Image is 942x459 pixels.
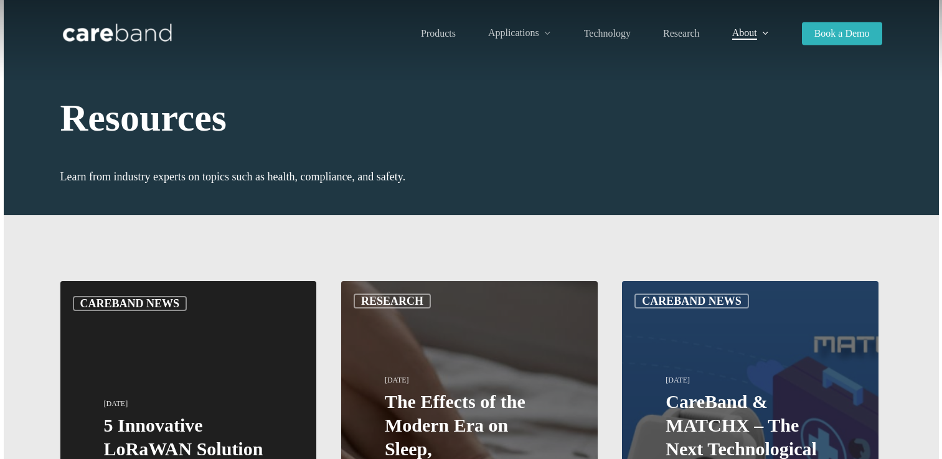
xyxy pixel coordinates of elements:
a: CareBand News [634,294,749,308]
span: Applications [488,27,539,38]
a: Technology [584,29,631,39]
a: Applications [488,28,552,39]
a: About [732,28,770,39]
a: Book a Demo [802,29,882,39]
span: Book a Demo [814,28,870,39]
span: Products [421,28,456,39]
p: Learn from industry experts on topics such as health, compliance, and safety. [60,167,882,187]
span: Research [663,28,700,39]
span: Technology [584,28,631,39]
a: Research [663,29,700,39]
a: Research [354,294,431,308]
h1: Resources [60,94,882,142]
span: About [732,27,757,38]
a: CareBand News [73,296,187,311]
a: Products [421,29,456,39]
